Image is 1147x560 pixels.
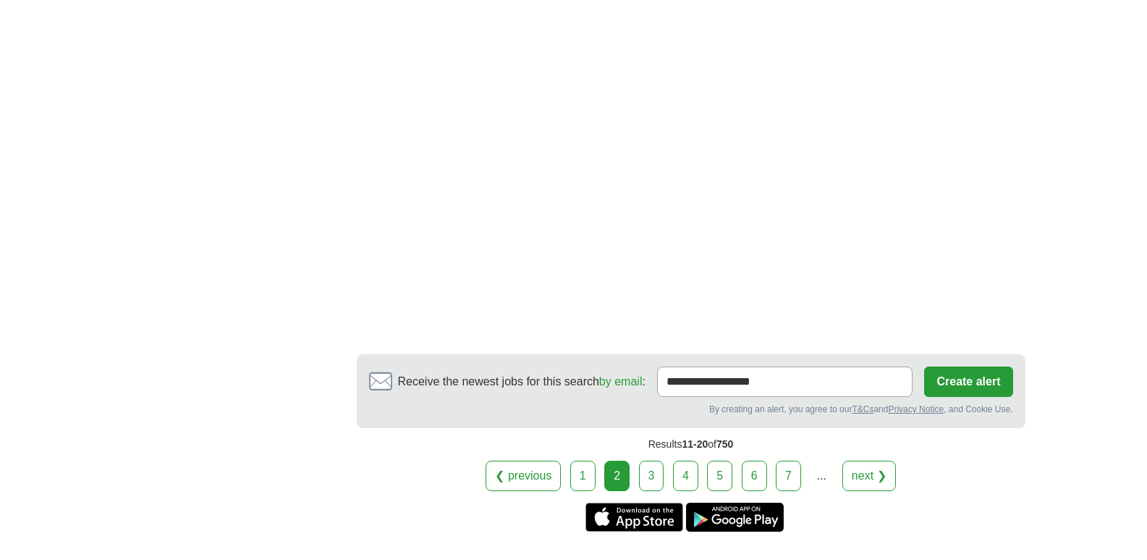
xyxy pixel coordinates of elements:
a: next ❯ [842,461,896,491]
a: Privacy Notice [888,404,944,414]
span: Receive the newest jobs for this search : [398,373,646,390]
button: Create alert [924,367,1012,397]
a: Get the iPhone app [585,503,683,532]
a: 7 [776,461,801,491]
a: 5 [707,461,732,491]
a: 4 [673,461,698,491]
div: By creating an alert, you agree to our and , and Cookie Use. [369,403,1013,416]
a: T&Cs [852,404,873,414]
a: ❮ previous [486,461,561,491]
a: 3 [639,461,664,491]
span: 11-20 [682,438,708,450]
div: 2 [604,461,630,491]
a: by email [599,375,643,388]
div: Results of [357,428,1025,461]
a: Get the Android app [686,503,784,532]
div: ... [807,461,836,490]
a: 6 [742,461,767,491]
a: 1 [570,461,596,491]
span: 750 [716,438,733,450]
